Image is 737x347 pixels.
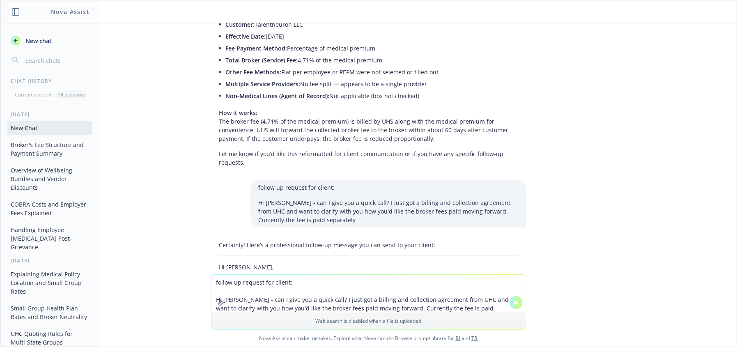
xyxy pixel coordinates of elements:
li: No fee split — appears to be a single provider [226,78,518,90]
span: Multiple Service Providers: [226,80,301,88]
button: New chat [7,33,92,48]
span: How it works: [219,109,258,117]
li: 4.71% of the medical premium [226,54,518,66]
p: Hi [PERSON_NAME], [219,263,518,271]
p: Certainly! Here’s a professional follow-up message you can send to your client: [219,241,518,249]
button: Broker's Fee Structure and Payment Summary [7,138,92,160]
span: Customer: [226,21,255,28]
h1: Nova Assist [51,7,90,16]
button: COBRA Costs and Employer Fees Explained [7,198,92,220]
li: Percentage of medical premium [226,42,518,54]
div: [DATE] [1,257,99,264]
p: The broker fee (4.71% of the medical premium) is billed by UHS along with the medical premium for... [219,108,518,143]
li: Talentneuron LLC [226,18,518,30]
li: [DATE] [226,30,518,42]
p: Web search is disabled when a file is uploaded [216,317,521,324]
p: Hi [PERSON_NAME] - can I give you a quick call? I just got a billing and collection agreement fro... [259,198,518,224]
span: New chat [24,37,52,45]
span: Fee Payment Method: [226,44,287,52]
button: Overview of Wellbeing Bundles and Vendor Discounts [7,163,92,194]
p: All accounts [57,91,85,98]
span: Nova Assist can make mistakes. Explore what Nova can do: Browse prompt library for and [4,330,733,347]
div: Chat History [1,78,99,85]
span: Total Broker (Service) Fee: [226,56,298,64]
p: Current account [15,91,52,98]
a: BI [456,335,461,342]
p: Let me know if you’d like this reformatted for client communication or if you have any specific f... [219,149,518,167]
span: Non-Medical Lines (Agent of Record): [226,92,330,100]
button: Explaining Medical Policy Location and Small Group Rates [7,267,92,298]
a: TR [472,335,478,342]
input: Search chats [24,55,89,66]
p: follow up request for client: [259,183,518,192]
span: Other Fee Methods: [226,68,282,76]
button: New Chat [7,121,92,135]
li: Flat per employee or PEPM were not selected or filled out [226,66,518,78]
button: Small Group Health Plan Rates and Broker Neutrality [7,301,92,324]
button: Handling Employee [MEDICAL_DATA] Post-Grievance [7,223,92,254]
div: [DATE] [1,111,99,118]
span: Effective Date: [226,32,266,40]
li: Not applicable (box not checked) [226,90,518,102]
